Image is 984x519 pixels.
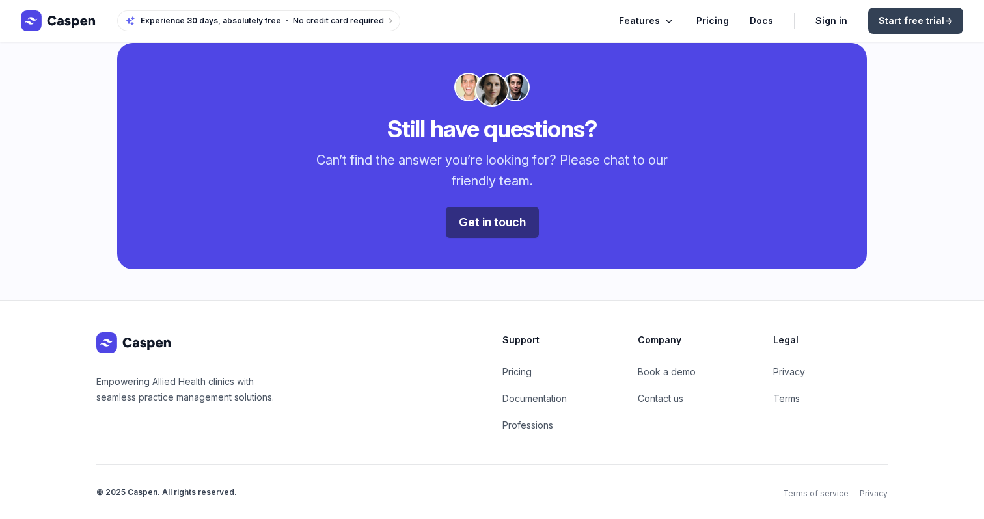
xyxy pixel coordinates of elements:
h2: Still have questions? [273,116,711,142]
a: Terms of service [783,488,854,499]
span: → [944,15,953,26]
span: No credit card required [293,16,384,25]
p: Can’t find the answer you’re looking for? Please chat to our friendly team. [305,150,679,191]
span: Start free trial [879,14,953,27]
button: Features [619,13,676,29]
a: Pricing [502,366,532,377]
a: Start free trial [868,8,963,34]
a: Terms [773,393,800,404]
span: Experience 30 days, absolutely free [141,16,281,26]
h3: Company [638,332,752,348]
a: Get in touch [446,207,539,238]
a: Sign in [815,13,847,29]
a: Pricing [696,13,729,29]
h3: Legal [773,332,888,348]
a: Privacy [854,488,888,499]
a: Professions [502,419,553,431]
a: Contact us [638,393,683,404]
span: Get in touch [459,215,526,229]
a: Experience 30 days, absolutely freeNo credit card required [117,10,400,31]
span: Features [619,13,660,29]
a: Privacy [773,366,805,377]
a: Documentation [502,393,567,404]
p: © 2025 Caspen. All rights reserved. [96,486,783,499]
a: Docs [750,13,773,29]
h3: Support [502,332,617,348]
a: Book a demo [638,366,696,377]
p: Empowering Allied Health clinics with seamless practice management solutions. [96,374,279,405]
